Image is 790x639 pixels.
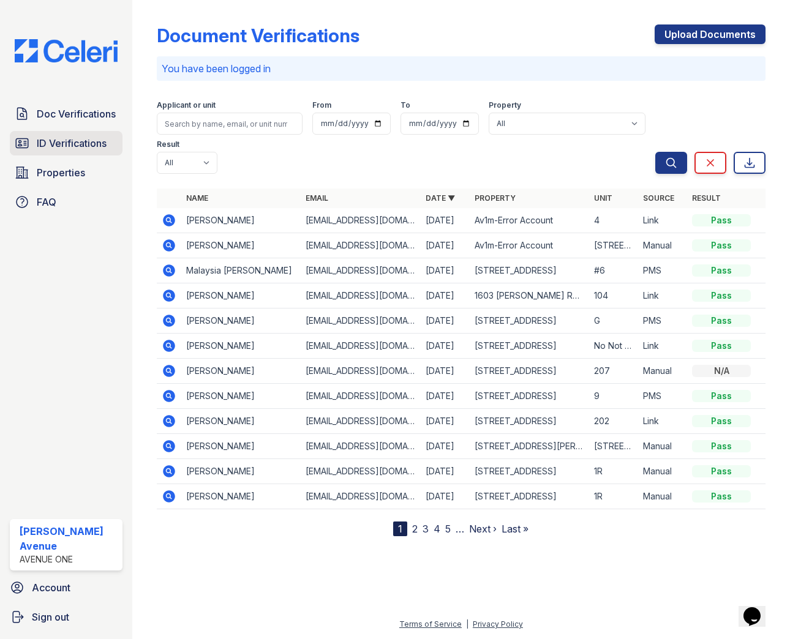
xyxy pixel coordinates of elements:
label: Applicant or unit [157,100,216,110]
label: To [401,100,410,110]
a: Sign out [5,605,127,629]
td: [STREET_ADDRESS] [589,434,638,459]
span: ID Verifications [37,136,107,151]
td: 1R [589,459,638,484]
td: [DATE] [421,258,470,283]
div: Pass [692,440,751,452]
td: Link [638,409,687,434]
td: [DATE] [421,359,470,384]
td: 207 [589,359,638,384]
td: Malaysia [PERSON_NAME] [181,258,301,283]
td: #6 [589,258,638,283]
a: Upload Documents [655,24,766,44]
td: [EMAIL_ADDRESS][DOMAIN_NAME] [301,484,420,509]
td: 4 [589,208,638,233]
td: [EMAIL_ADDRESS][DOMAIN_NAME] [301,409,420,434]
a: Properties [10,160,122,185]
td: [DATE] [421,308,470,334]
td: Link [638,334,687,359]
span: Sign out [32,610,69,624]
div: Pass [692,264,751,277]
span: Doc Verifications [37,106,116,121]
td: [PERSON_NAME] [181,283,301,308]
label: From [312,100,331,110]
td: [EMAIL_ADDRESS][DOMAIN_NAME] [301,384,420,409]
td: 1R [589,484,638,509]
img: CE_Logo_Blue-a8612792a0a2168367f1c8372b55b34899dd931a85d93a1a3d3e32e68fde9ad4.png [5,39,127,62]
td: [DATE] [421,233,470,258]
td: PMS [638,308,687,334]
span: Properties [37,165,85,180]
td: [STREET_ADDRESS] [470,409,589,434]
a: Doc Verifications [10,102,122,126]
span: Account [32,580,70,595]
td: PMS [638,258,687,283]
div: Pass [692,415,751,427]
div: Pass [692,490,751,503]
div: N/A [692,365,751,377]
td: No Not Use 1R [589,334,638,359]
div: Pass [692,239,751,252]
td: Link [638,208,687,233]
span: … [456,521,464,536]
td: [STREET_ADDRESS][PERSON_NAME] [470,434,589,459]
a: Unit [594,193,612,203]
a: Email [306,193,328,203]
td: [STREET_ADDRESS] [470,334,589,359]
td: Link [638,283,687,308]
td: 104 [589,283,638,308]
td: [DATE] [421,334,470,359]
a: Property [475,193,516,203]
td: [DATE] [421,484,470,509]
a: 5 [445,523,451,535]
td: [EMAIL_ADDRESS][DOMAIN_NAME] [301,334,420,359]
label: Property [489,100,521,110]
td: [PERSON_NAME] [181,409,301,434]
label: Result [157,140,179,149]
td: [EMAIL_ADDRESS][DOMAIN_NAME] [301,283,420,308]
a: Privacy Policy [473,619,523,629]
div: Pass [692,340,751,352]
a: Result [692,193,721,203]
a: Name [186,193,208,203]
p: You have been logged in [162,61,761,76]
td: [PERSON_NAME] [181,359,301,384]
td: [DATE] [421,409,470,434]
td: [DATE] [421,283,470,308]
td: 202 [589,409,638,434]
td: [PERSON_NAME] [181,308,301,334]
a: Last » [502,523,529,535]
td: [STREET_ADDRESS] [470,459,589,484]
input: Search by name, email, or unit number [157,113,303,135]
a: Terms of Service [399,619,462,629]
td: [PERSON_NAME] [181,208,301,233]
td: PMS [638,384,687,409]
td: G [589,308,638,334]
a: FAQ [10,190,122,214]
td: [DATE] [421,384,470,409]
a: Account [5,575,127,600]
td: [PERSON_NAME] [181,233,301,258]
a: 4 [434,523,440,535]
td: [PERSON_NAME] [181,384,301,409]
td: [DATE] [421,459,470,484]
div: Pass [692,315,751,327]
a: Date ▼ [426,193,455,203]
div: [PERSON_NAME] Avenue [20,524,118,553]
td: Av1m-Error Account [470,233,589,258]
td: [DATE] [421,208,470,233]
div: Pass [692,465,751,477]
div: Pass [692,290,751,302]
td: [EMAIL_ADDRESS][DOMAIN_NAME] [301,359,420,384]
a: 3 [423,523,429,535]
td: [EMAIL_ADDRESS][DOMAIN_NAME] [301,208,420,233]
td: Manual [638,484,687,509]
td: Manual [638,459,687,484]
td: [PERSON_NAME] [181,459,301,484]
td: 9 [589,384,638,409]
td: [EMAIL_ADDRESS][DOMAIN_NAME] [301,459,420,484]
td: [PERSON_NAME] [181,334,301,359]
td: 1603 [PERSON_NAME] Road [470,283,589,308]
div: Avenue One [20,553,118,566]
